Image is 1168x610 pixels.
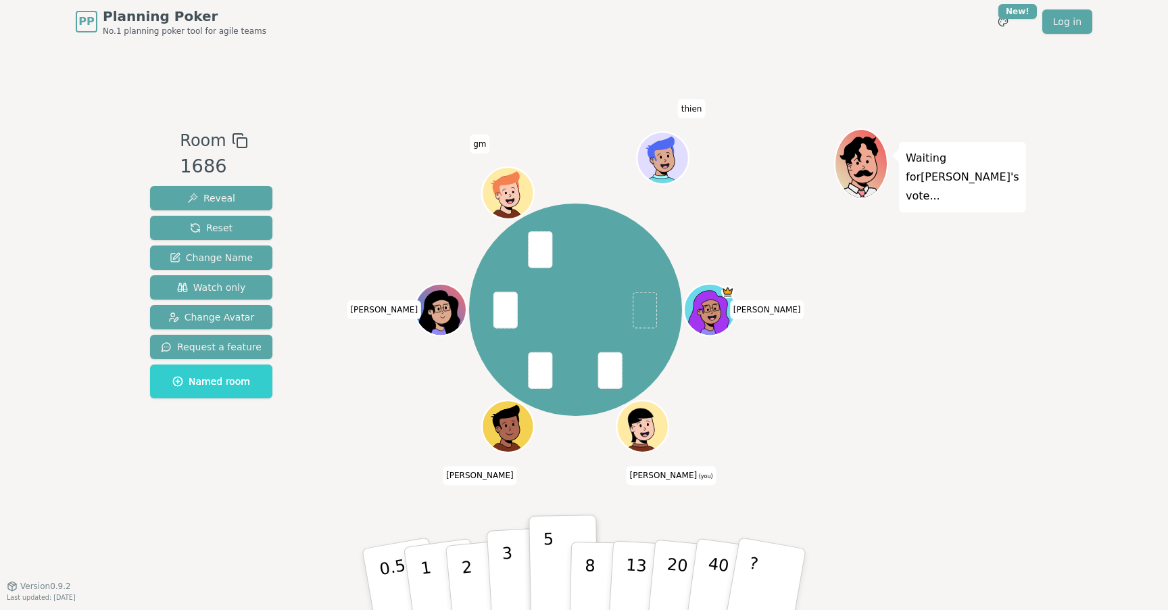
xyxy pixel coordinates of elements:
span: Watch only [177,281,246,294]
span: Change Avatar [168,310,255,324]
button: Version0.9.2 [7,581,71,592]
span: Click to change your name [470,135,489,154]
span: Reset [190,221,233,235]
span: PP [78,14,94,30]
p: 5 [543,530,555,603]
span: No.1 planning poker tool for agile teams [103,26,266,37]
a: Log in [1042,9,1092,34]
p: Waiting for [PERSON_NAME] 's vote... [906,149,1019,206]
button: Watch only [150,275,272,300]
span: Click to change your name [626,466,716,485]
span: Click to change your name [347,300,421,319]
span: Version 0.9.2 [20,581,71,592]
span: Kirstin is the host [721,285,734,298]
span: Request a feature [161,340,262,354]
span: Click to change your name [730,300,804,319]
button: Change Avatar [150,305,272,329]
span: Room [180,128,226,153]
button: Click to change your avatar [618,402,667,451]
span: (you) [697,473,713,479]
button: Reset [150,216,272,240]
div: New! [998,4,1037,19]
span: Click to change your name [678,99,706,118]
button: Request a feature [150,335,272,359]
span: Reveal [187,191,235,205]
a: PPPlanning PokerNo.1 planning poker tool for agile teams [76,7,266,37]
span: Click to change your name [443,466,517,485]
span: Last updated: [DATE] [7,594,76,601]
span: Named room [172,375,250,388]
span: Change Name [170,251,253,264]
span: Planning Poker [103,7,266,26]
button: Named room [150,365,272,398]
button: Change Name [150,245,272,270]
button: New! [991,9,1015,34]
div: 1686 [180,153,247,181]
button: Reveal [150,186,272,210]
